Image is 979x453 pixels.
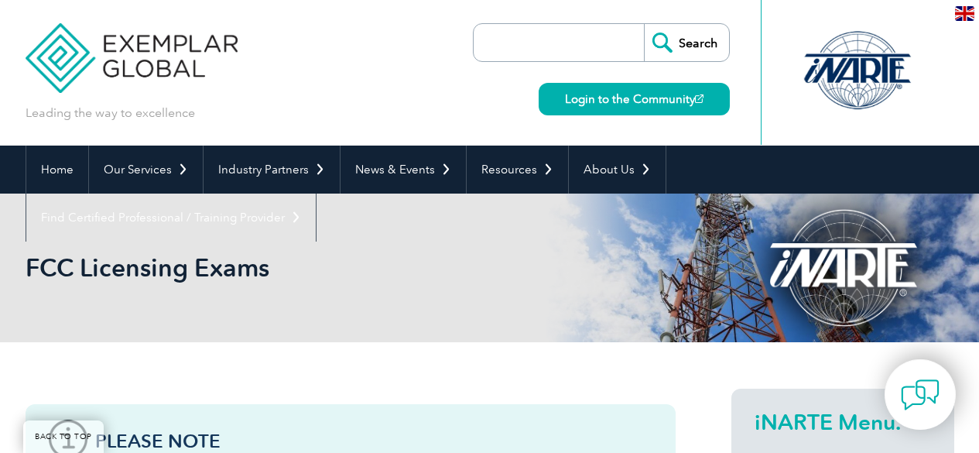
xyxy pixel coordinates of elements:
a: News & Events [341,146,466,194]
h2: iNARTE Menu. [755,410,931,434]
h3: Please note [95,431,652,451]
a: Home [26,146,88,194]
a: About Us [569,146,666,194]
img: contact-chat.png [901,376,940,414]
h2: FCC Licensing Exams [26,256,676,280]
img: open_square.png [695,94,703,103]
a: Our Services [89,146,203,194]
a: Login to the Community [539,83,730,115]
img: en [955,6,974,21]
input: Search [644,24,729,61]
p: Leading the way to excellence [26,105,195,122]
a: Resources [467,146,568,194]
a: BACK TO TOP [23,420,104,453]
a: Find Certified Professional / Training Provider [26,194,316,242]
a: Industry Partners [204,146,340,194]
